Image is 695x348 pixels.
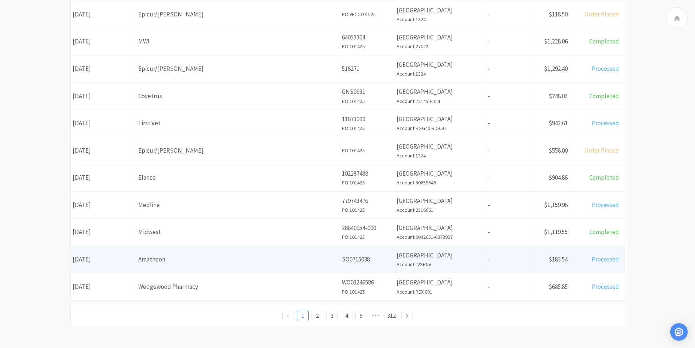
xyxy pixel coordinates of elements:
i: icon: left [286,314,290,318]
p: 516271 [342,64,393,74]
h6: Account: LVSPNV [397,260,484,268]
div: [DATE] [71,114,136,133]
p: - [488,9,528,19]
h6: PO: 101425 [342,288,393,296]
a: 312 [385,310,398,321]
p: [GEOGRAPHIC_DATA] [397,196,484,206]
a: 4 [341,310,352,321]
span: $183.54 [549,255,568,263]
a: 1 [297,310,308,321]
h6: Account: 0042651-0078997 [397,233,484,241]
div: [DATE] [71,60,136,78]
li: 4 [341,310,352,321]
a: 2 [312,310,323,321]
p: [GEOGRAPHIC_DATA] [397,114,484,124]
h6: PO: VECC101525 [342,10,393,18]
p: - [488,173,528,183]
p: [GEOGRAPHIC_DATA] [397,87,484,97]
h6: Account: REXI001 [397,288,484,296]
i: icon: right [405,314,409,318]
span: Processed [592,283,619,291]
div: Covetrus [138,91,338,101]
div: Epicur/[PERSON_NAME] [138,146,338,156]
div: Midwest [138,227,338,237]
h6: Account: 1324 [397,152,484,160]
p: [GEOGRAPHIC_DATA] [397,142,484,152]
a: 3 [327,310,337,321]
div: Amatheon [138,255,338,264]
p: [GEOGRAPHIC_DATA] [397,223,484,233]
div: Elanco [138,173,338,183]
span: Processed [592,119,619,127]
p: 64053304 [342,32,393,42]
span: $248.03 [549,92,568,100]
div: Wedgewood Pharmacy [138,282,338,292]
h6: PO: 101425 [342,124,393,132]
div: [DATE] [71,278,136,296]
p: - [488,200,528,210]
p: GNS0931 [342,87,393,97]
span: $1,119.55 [544,228,568,236]
p: [GEOGRAPHIC_DATA] [397,32,484,42]
li: 1 [297,310,309,321]
p: - [488,282,528,292]
span: $904.88 [549,173,568,181]
h6: Account: 50659646 [397,179,484,187]
div: First Vet [138,118,338,128]
div: [DATE] [71,223,136,241]
div: [DATE] [71,196,136,214]
p: 779743476 [342,196,393,206]
p: [GEOGRAPHIC_DATA] [397,251,484,260]
div: Epicur/[PERSON_NAME] [138,9,338,19]
div: [DATE] [71,87,136,106]
h6: Account: 2316661 [397,206,484,214]
span: $1,292.40 [544,65,568,73]
span: Processed [592,201,619,209]
span: $1,159.96 [544,201,568,209]
span: $685.85 [549,283,568,291]
div: [DATE] [71,5,136,24]
span: Completed [589,228,619,236]
span: Processed [592,65,619,73]
h6: PO: 101425 [342,146,393,154]
li: Next Page [401,310,413,321]
li: Previous Page [282,310,294,321]
p: SO0715038 [342,255,393,264]
span: $558.00 [549,146,568,154]
h6: Account: 1324 [397,15,484,23]
p: - [488,255,528,264]
p: [GEOGRAPHIC_DATA] [397,5,484,15]
h6: Account: 27022 [397,42,484,50]
span: $942.61 [549,119,568,127]
p: - [488,37,528,46]
p: [GEOGRAPHIC_DATA] [397,169,484,179]
h6: Account: 1324 [397,70,484,78]
li: 312 [385,310,398,321]
div: [DATE] [71,250,136,269]
p: 11673099 [342,114,393,124]
div: MWI [138,37,338,46]
h6: PO: 101425 [342,97,393,105]
p: [GEOGRAPHIC_DATA] [397,278,484,287]
div: Open Intercom Messenger [670,323,688,341]
span: Completed [589,37,619,45]
span: Order Placed [584,10,619,18]
h6: PO: 101425 [342,206,393,214]
li: 2 [312,310,323,321]
h6: PO: 101425 [342,42,393,50]
div: [DATE] [71,32,136,51]
p: - [488,146,528,156]
h6: Account: 721450-014 [397,97,484,105]
div: [DATE] [71,141,136,160]
p: 102187488 [342,169,393,179]
p: [GEOGRAPHIC_DATA] [397,60,484,70]
li: 3 [326,310,338,321]
div: Epicur/[PERSON_NAME] [138,64,338,74]
div: Medline [138,200,338,210]
h6: PO: 101425 [342,233,393,241]
span: Completed [589,92,619,100]
a: 5 [356,310,367,321]
p: - [488,64,528,74]
p: WO03246586 [342,278,393,287]
div: [DATE] [71,168,136,187]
